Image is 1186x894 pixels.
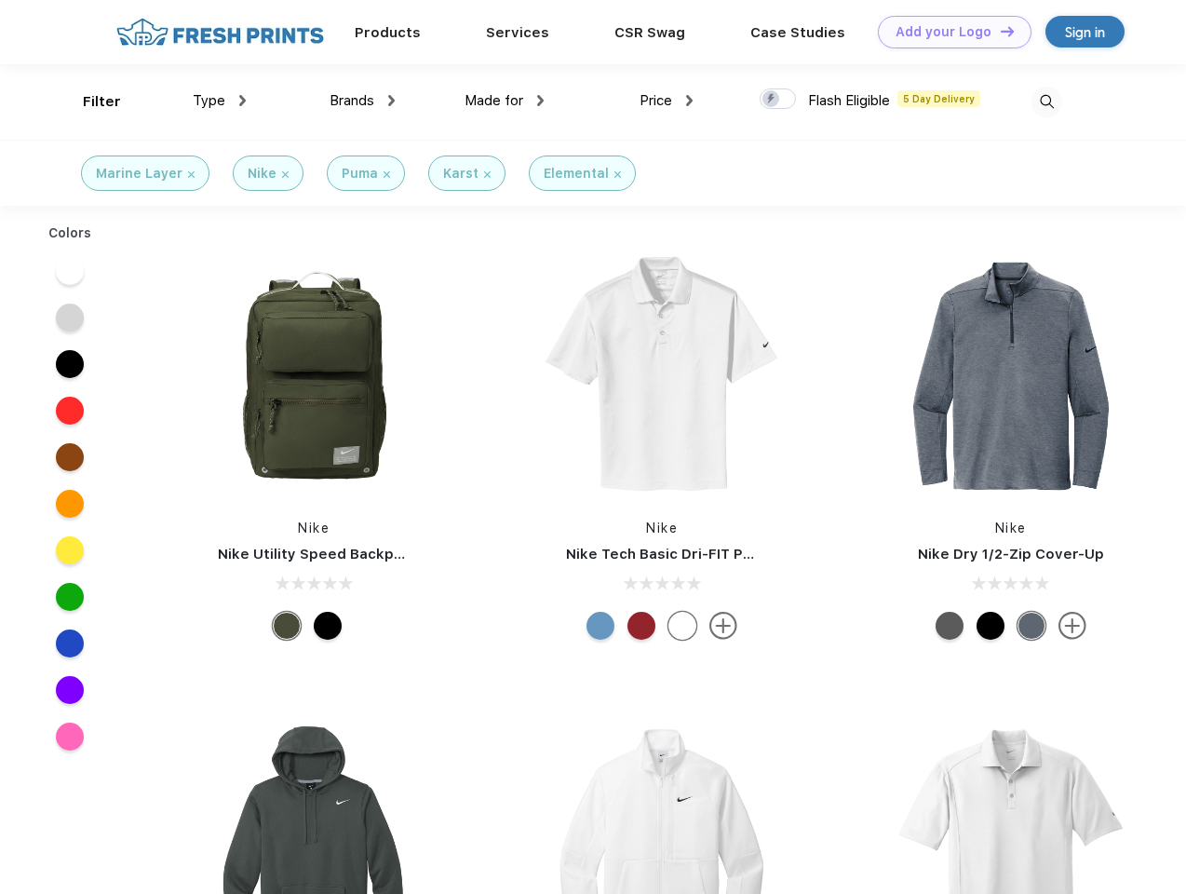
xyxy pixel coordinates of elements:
[646,521,678,535] a: Nike
[640,92,672,109] span: Price
[1001,26,1014,36] img: DT
[465,92,523,109] span: Made for
[627,612,655,640] div: Pro Red
[484,171,491,178] img: filter_cancel.svg
[887,252,1135,500] img: func=resize&h=266
[614,24,685,41] a: CSR Swag
[668,612,696,640] div: White
[342,164,378,183] div: Puma
[897,90,980,107] span: 5 Day Delivery
[808,92,890,109] span: Flash Eligible
[586,612,614,640] div: University Blue
[537,95,544,106] img: dropdown.png
[330,92,374,109] span: Brands
[388,95,395,106] img: dropdown.png
[1065,21,1105,43] div: Sign in
[111,16,330,48] img: fo%20logo%202.webp
[355,24,421,41] a: Products
[96,164,182,183] div: Marine Layer
[896,24,991,40] div: Add your Logo
[686,95,693,106] img: dropdown.png
[314,612,342,640] div: Black
[1031,87,1062,117] img: desktop_search.svg
[544,164,609,183] div: Elemental
[218,546,419,562] a: Nike Utility Speed Backpack
[566,546,765,562] a: Nike Tech Basic Dri-FIT Polo
[614,171,621,178] img: filter_cancel.svg
[190,252,438,500] img: func=resize&h=266
[83,91,121,113] div: Filter
[273,612,301,640] div: Cargo Khaki
[977,612,1004,640] div: Black
[34,223,106,243] div: Colors
[1018,612,1045,640] div: Navy Heather
[282,171,289,178] img: filter_cancel.svg
[1058,612,1086,640] img: more.svg
[193,92,225,109] span: Type
[1045,16,1125,47] a: Sign in
[298,521,330,535] a: Nike
[995,521,1027,535] a: Nike
[384,171,390,178] img: filter_cancel.svg
[936,612,964,640] div: Black Heather
[918,546,1104,562] a: Nike Dry 1/2-Zip Cover-Up
[239,95,246,106] img: dropdown.png
[443,164,478,183] div: Karst
[486,24,549,41] a: Services
[538,252,786,500] img: func=resize&h=266
[188,171,195,178] img: filter_cancel.svg
[248,164,276,183] div: Nike
[709,612,737,640] img: more.svg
